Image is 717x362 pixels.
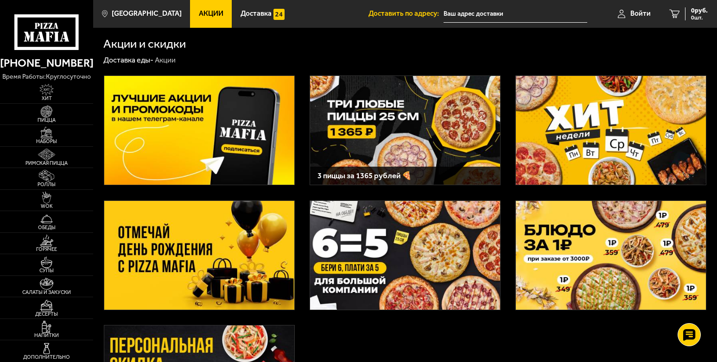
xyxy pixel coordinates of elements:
[103,38,186,50] h1: Акции и скидки
[317,172,493,180] h3: 3 пиццы за 1365 рублей 🍕
[155,56,176,65] div: Акции
[630,10,651,17] span: Войти
[368,10,444,17] span: Доставить по адресу:
[310,75,501,185] a: 3 пиццы за 1365 рублей 🍕
[691,7,708,14] span: 0 руб.
[273,9,285,20] img: 15daf4d41897b9f0e9f617042186c801.svg
[112,10,182,17] span: [GEOGRAPHIC_DATA]
[103,56,153,64] a: Доставка еды-
[199,10,223,17] span: Акции
[241,10,272,17] span: Доставка
[444,6,587,23] input: Ваш адрес доставки
[691,15,708,20] span: 0 шт.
